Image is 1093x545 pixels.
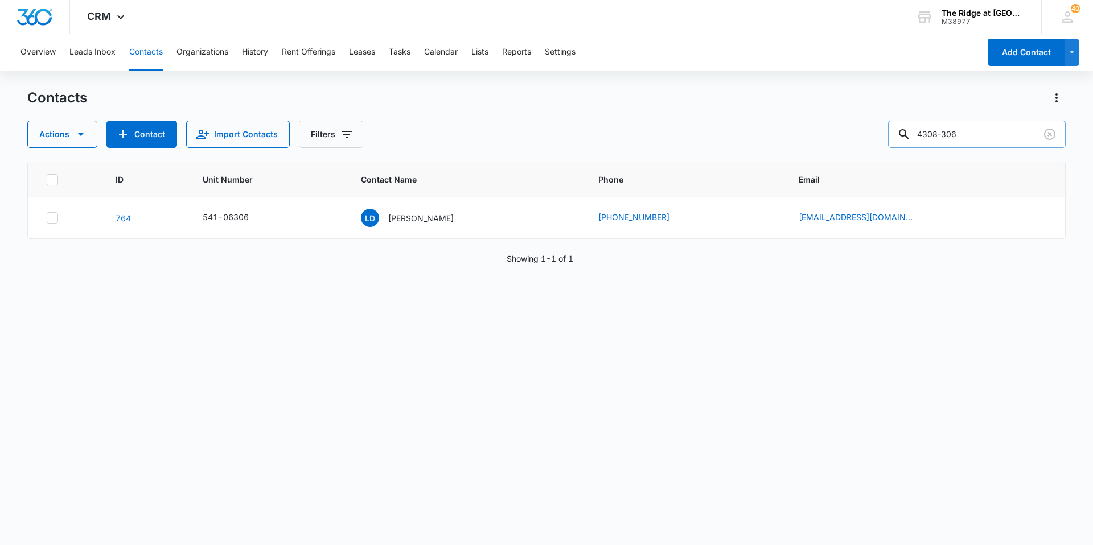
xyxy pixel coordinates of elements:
button: Lists [471,34,488,71]
span: Contact Name [361,174,554,185]
p: [PERSON_NAME] [388,212,454,224]
div: notifications count [1071,4,1080,13]
p: Showing 1-1 of 1 [507,253,573,265]
span: LD [361,209,379,227]
button: Import Contacts [186,121,290,148]
button: Reports [502,34,531,71]
div: Contact Name - Lauren Dziak - Select to Edit Field [361,209,474,227]
button: Add Contact [106,121,177,148]
button: Calendar [424,34,458,71]
div: account name [942,9,1025,18]
div: Email - laurdziak@gmail.com - Select to Edit Field [799,211,933,225]
button: Actions [1047,89,1066,107]
button: Clear [1041,125,1059,143]
button: Filters [299,121,363,148]
button: Organizations [176,34,228,71]
button: Settings [545,34,576,71]
button: Actions [27,121,97,148]
button: Leads Inbox [69,34,116,71]
h1: Contacts [27,89,87,106]
span: Email [799,174,1030,185]
button: History [242,34,268,71]
div: account id [942,18,1025,26]
div: Phone - (970) 430-0220 - Select to Edit Field [598,211,690,225]
div: Unit Number - 541-06306 - Select to Edit Field [203,211,269,225]
div: 541-06306 [203,211,249,223]
button: Contacts [129,34,163,71]
span: Phone [598,174,755,185]
button: Tasks [389,34,410,71]
a: [EMAIL_ADDRESS][DOMAIN_NAME] [799,211,913,223]
a: [PHONE_NUMBER] [598,211,669,223]
span: CRM [87,10,111,22]
button: Add Contact [988,39,1065,66]
span: 40 [1071,4,1080,13]
button: Leases [349,34,375,71]
a: Navigate to contact details page for Lauren Dziak [116,213,131,223]
button: Rent Offerings [282,34,335,71]
span: ID [116,174,159,185]
span: Unit Number [203,174,334,185]
input: Search Contacts [888,121,1066,148]
button: Overview [20,34,56,71]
